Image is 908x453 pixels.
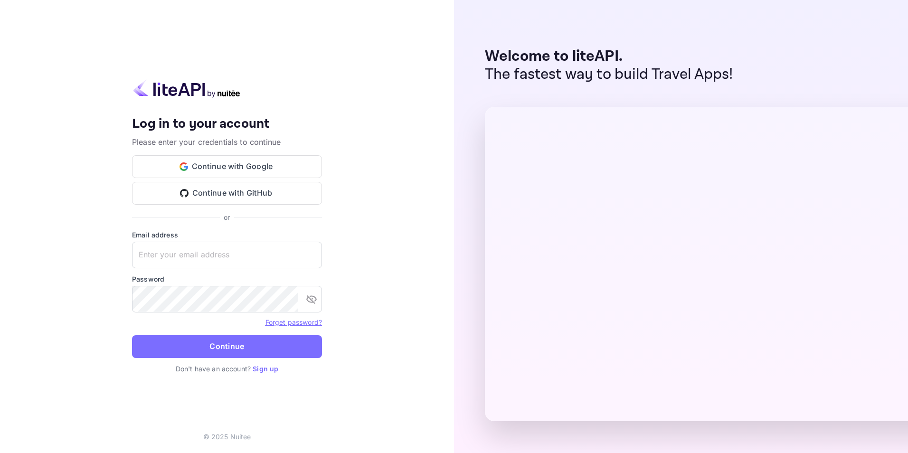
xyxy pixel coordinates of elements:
p: Welcome to liteAPI. [485,47,733,66]
a: Forget password? [265,318,322,326]
a: Sign up [253,365,278,373]
button: Continue with GitHub [132,182,322,205]
img: liteapi [132,79,241,98]
a: Forget password? [265,317,322,327]
p: Don't have an account? [132,364,322,374]
p: © 2025 Nuitee [203,432,251,442]
p: Please enter your credentials to continue [132,136,322,148]
p: The fastest way to build Travel Apps! [485,66,733,84]
button: toggle password visibility [302,290,321,309]
p: or [224,212,230,222]
label: Email address [132,230,322,240]
button: Continue [132,335,322,358]
label: Password [132,274,322,284]
button: Continue with Google [132,155,322,178]
h4: Log in to your account [132,116,322,132]
input: Enter your email address [132,242,322,268]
